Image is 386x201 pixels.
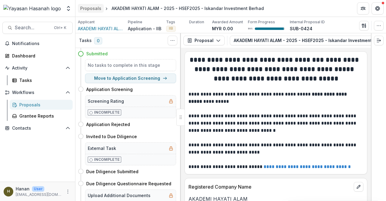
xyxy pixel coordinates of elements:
h4: Due Diligence Submitted [86,168,138,175]
a: Proposals [78,4,104,13]
p: Applicant [78,19,95,25]
p: Awarded Amount [212,19,243,25]
p: Duration [189,19,204,25]
h5: Upload Additional Documents [88,192,150,199]
h4: Application Screening [86,86,133,92]
span: 0 [94,37,102,44]
button: Notifications [2,39,73,48]
p: Application - IIB [128,25,161,32]
button: edit [354,182,363,192]
span: Activity [12,66,63,71]
p: MYR 0.00 [212,25,233,32]
span: Contacts [12,126,63,131]
span: Notifications [12,41,70,46]
h4: Invited to Due Diligence [86,133,137,140]
h4: Submitted [86,50,108,57]
span: Search... [15,25,50,31]
div: Proposals [80,5,101,11]
p: Registered Company Name [188,183,351,190]
h5: External Task [88,145,116,151]
button: Open entity switcher [64,2,73,15]
p: [EMAIL_ADDRESS][DOMAIN_NAME] [16,192,62,197]
span: Workflows [12,90,63,95]
h4: Application Rejected [86,121,130,128]
p: Hanan [16,186,30,192]
div: Ctrl + K [53,24,68,31]
button: Proposal [183,36,225,45]
button: Open Workflows [2,88,73,97]
h3: Tasks [79,38,92,43]
div: Grantee Reports [19,113,68,119]
button: Expand right [374,36,384,45]
button: Open Activity [2,63,73,73]
h5: No tasks to complete in this stage [88,62,173,68]
p: SUB-0424 [290,25,312,32]
p: Pipeline [128,19,142,25]
div: Dashboard [12,53,68,59]
button: Get Help [372,2,384,15]
h5: Screening Rating [88,98,124,104]
div: Proposals [19,102,68,108]
div: Tasks [19,77,68,83]
button: Search... [2,22,73,34]
span: IIB [169,26,173,31]
p: Form Progress [248,19,275,25]
p: 96 % [248,27,252,31]
button: Move to Application Screening [85,73,176,83]
a: Dashboard [2,51,73,61]
div: AKADEMI HAYATI ALAM - 2025 - HSEF2025 - Iskandar Investment Berhad [112,5,264,11]
button: Open Contacts [2,123,73,133]
a: Proposals [10,100,73,110]
h4: Due Diligence Questionnaire Requested [86,180,171,187]
p: Tags [166,19,175,25]
img: Yayasan Hasanah logo [3,5,61,12]
p: Incomplete [94,110,120,115]
button: Partners [357,2,369,15]
p: Internal Proposal ID [290,19,325,25]
button: Toggle View Cancelled Tasks [168,36,177,45]
a: Grantee Reports [10,111,73,121]
div: Hanan [7,190,10,193]
a: Tasks [10,75,73,85]
a: AKADEMI HAYATI ALAM [78,25,123,32]
p: User [32,186,44,192]
nav: breadcrumb [78,4,266,13]
p: Incomplete [94,157,120,162]
button: More [64,188,71,195]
